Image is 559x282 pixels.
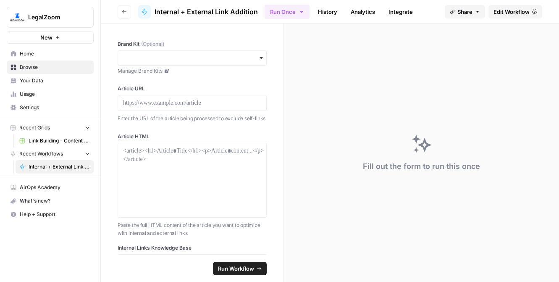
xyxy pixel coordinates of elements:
label: Article URL [118,85,267,92]
div: Fill out the form to run this once [363,161,480,172]
a: Analytics [346,5,380,18]
a: AirOps Academy [7,181,94,194]
span: Recent Workflows [19,150,63,158]
span: Recent Grids [19,124,50,132]
span: Settings [20,104,90,111]
span: (Optional) [141,40,164,48]
img: LegalZoom Logo [10,10,25,25]
span: Home [20,50,90,58]
a: Edit Workflow [488,5,542,18]
span: Your Data [20,77,90,84]
a: Browse [7,61,94,74]
span: New [40,33,52,42]
a: History [313,5,342,18]
span: Usage [20,90,90,98]
button: Workspace: LegalZoom [7,7,94,28]
span: LegalZoom [28,13,79,21]
span: Edit Workflow [493,8,530,16]
a: Usage [7,87,94,101]
a: Home [7,47,94,61]
span: Help + Support [20,211,90,218]
button: Recent Grids [7,121,94,134]
p: Enter the URL of the article being processed to exclude self-links [118,114,267,123]
span: Browse [20,63,90,71]
p: Paste the full HTML content of the article you want to optimize with internal and external links [118,221,267,237]
span: Internal + External Link Addition [29,163,90,171]
a: Internal + External Link Addition [16,160,94,174]
button: Share [445,5,485,18]
button: Run Once [265,5,310,19]
span: Share [457,8,472,16]
label: Internal Links Knowledge Base [118,244,267,252]
a: Integrate [383,5,418,18]
span: AirOps Academy [20,184,90,191]
label: Article HTML [118,133,267,140]
button: What's new? [7,194,94,208]
button: Recent Workflows [7,148,94,160]
span: Run Workflow [218,264,254,273]
a: Your Data [7,74,94,87]
button: New [7,31,94,44]
span: Link Building - Content Briefs [29,137,90,145]
button: Run Workflow [213,262,267,275]
div: What's new? [7,195,93,207]
button: Help + Support [7,208,94,221]
a: Internal + External Link Addition [138,5,258,18]
a: Link Building - Content Briefs [16,134,94,148]
a: Settings [7,101,94,114]
a: Manage Brand Kits [118,67,267,75]
span: Internal + External Link Addition [155,7,258,17]
label: Brand Kit [118,40,267,48]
